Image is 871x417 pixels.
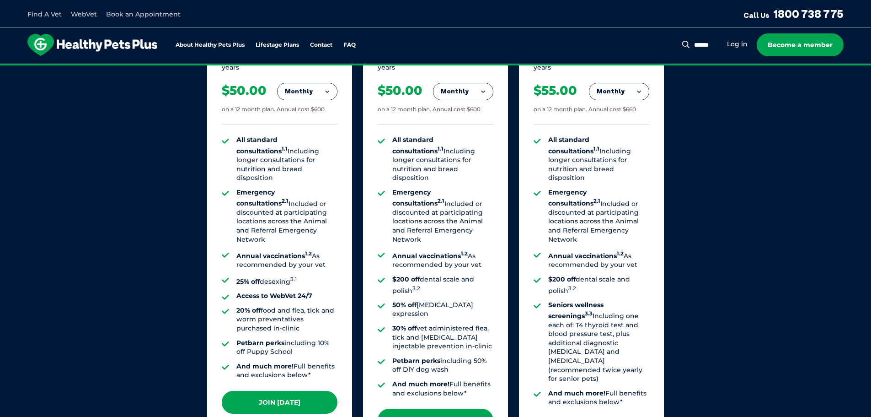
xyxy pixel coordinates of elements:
span: Call Us [743,11,769,20]
sup: 1.2 [305,250,312,257]
li: vet administered flea, tick and [MEDICAL_DATA] injectable prevention in-clinic [392,324,493,351]
li: Including one each of: T4 thyroid test and blood pressure test, plus additional diagnostic [MEDIC... [548,301,649,384]
strong: Access to WebVet 24/7 [236,292,312,300]
sup: 3.2 [568,285,576,292]
a: Become a member [757,33,844,56]
div: on a 12 month plan. Annual cost $600 [378,106,481,114]
strong: $200 off [548,275,576,283]
a: Book an Appointment [106,10,181,18]
button: Monthly [433,83,493,100]
strong: Emergency consultations [548,188,600,207]
li: Including longer consultations for nutrition and breed disposition [236,135,337,183]
li: dental scale and polish [548,275,649,295]
sup: 2.1 [593,198,600,205]
sup: 1.1 [593,146,599,152]
a: Lifestage Plans [256,42,299,48]
li: food and flea, tick and worm preventatives purchased in-clinic [236,306,337,333]
a: FAQ [343,42,356,48]
a: Call Us1800 738 775 [743,7,844,21]
sup: 3.2 [412,285,420,292]
button: Monthly [589,83,649,100]
div: $55.00 [534,83,577,98]
strong: 20% off [236,306,261,314]
strong: Annual vaccinations [392,252,468,260]
div: $50.00 [378,83,422,98]
span: Proactive, preventative wellness program designed to keep your pet healthier and happier for longer [265,64,606,72]
li: including 10% off Puppy School [236,339,337,357]
li: As recommended by your vet [548,249,649,270]
strong: Emergency consultations [392,188,444,207]
li: including 50% off DIY dog wash [392,357,493,374]
sup: 1.2 [461,250,468,257]
strong: 30% off [392,324,417,332]
li: As recommended by your vet [236,249,337,270]
div: $50.00 [222,83,267,98]
strong: $200 off [392,275,420,283]
a: WebVet [71,10,97,18]
sup: 1.1 [282,146,288,152]
strong: All standard consultations [392,135,444,155]
a: Log in [727,40,748,49]
strong: Seniors wellness screenings [548,301,604,320]
img: hpp-logo [27,34,157,56]
a: Find A Vet [27,10,62,18]
strong: And much more! [392,380,449,388]
strong: And much more! [548,389,605,397]
li: Included or discounted at participating locations across the Animal and Referral Emergency Network [236,188,337,244]
div: on a 12 month plan. Annual cost $660 [534,106,636,114]
strong: Petbarn perks [392,357,440,365]
strong: And much more! [236,362,294,370]
a: Contact [310,42,332,48]
li: Included or discounted at participating locations across the Animal and Referral Emergency Network [392,188,493,244]
strong: All standard consultations [236,135,288,155]
a: Join [DATE] [222,391,337,414]
strong: All standard consultations [548,135,599,155]
li: Full benefits and exclusions below* [236,362,337,380]
li: dental scale and polish [392,275,493,295]
strong: Annual vaccinations [548,252,624,260]
li: [MEDICAL_DATA] expression [392,301,493,319]
li: As recommended by your vet [392,249,493,270]
sup: 1.1 [438,146,444,152]
strong: Annual vaccinations [236,252,312,260]
sup: 3.3 [585,310,593,317]
button: Monthly [278,83,337,100]
a: About Healthy Pets Plus [176,42,245,48]
sup: 2.1 [282,198,289,205]
strong: 50% off [392,301,417,309]
strong: 25% off [236,277,260,286]
strong: Emergency consultations [236,188,289,207]
li: Including longer consultations for nutrition and breed disposition [392,135,493,183]
li: Full benefits and exclusions below* [392,380,493,398]
button: Search [680,40,692,49]
sup: 3.1 [290,276,297,282]
li: Full benefits and exclusions below* [548,389,649,407]
sup: 2.1 [438,198,444,205]
strong: Petbarn perks [236,339,284,347]
div: on a 12 month plan. Annual cost $600 [222,106,325,114]
li: desexing [236,275,337,286]
sup: 1.2 [617,250,624,257]
li: Included or discounted at participating locations across the Animal and Referral Emergency Network [548,188,649,244]
li: Including longer consultations for nutrition and breed disposition [548,135,649,183]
